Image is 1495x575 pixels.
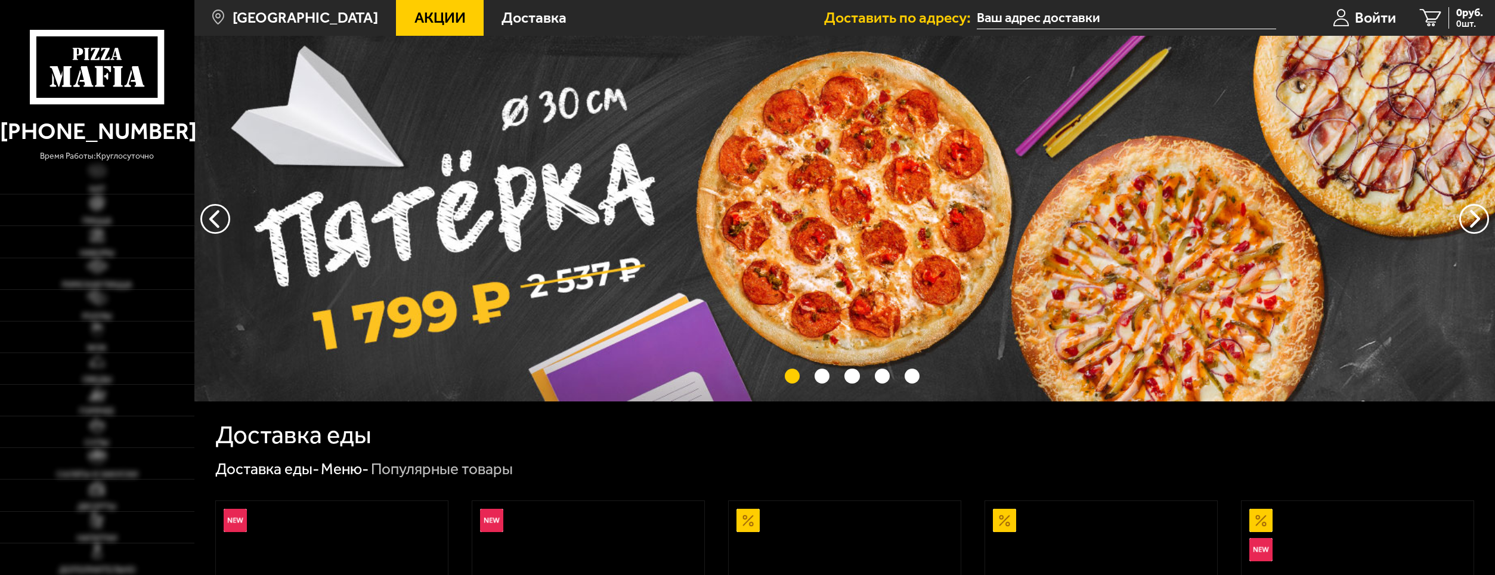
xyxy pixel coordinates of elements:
[215,460,319,478] a: Доставка еды-
[82,375,112,384] span: Обеды
[89,185,106,193] span: Хит
[80,249,114,257] span: Наборы
[1459,204,1489,234] button: предыдущий
[993,509,1016,532] img: Акционный
[414,10,466,25] span: Акции
[85,438,109,447] span: Супы
[875,369,890,384] button: точки переключения
[62,280,132,289] span: Римская пицца
[1456,7,1483,18] span: 0 руб.
[77,534,117,542] span: Напитки
[1249,509,1273,532] img: Акционный
[785,369,800,384] button: точки переключения
[321,460,369,478] a: Меню-
[1355,10,1396,25] span: Войти
[736,509,760,532] img: Акционный
[502,10,567,25] span: Доставка
[224,509,247,532] img: Новинка
[824,10,977,25] span: Доставить по адресу:
[905,369,920,384] button: точки переключения
[233,10,378,25] span: [GEOGRAPHIC_DATA]
[1456,19,1483,29] span: 0 шт.
[815,369,829,384] button: точки переключения
[82,217,112,225] span: Пицца
[977,7,1276,29] input: Ваш адрес доставки
[844,369,859,384] button: точки переключения
[57,470,138,478] span: Салаты и закуски
[82,312,112,320] span: Роллы
[78,502,116,511] span: Десерты
[59,565,135,574] span: Дополнительно
[215,423,372,448] h1: Доставка еды
[200,204,230,234] button: следующий
[1249,538,1273,561] img: Новинка
[371,459,513,480] div: Популярные товары
[79,407,114,415] span: Горячее
[480,509,503,532] img: Новинка
[87,344,107,352] span: WOK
